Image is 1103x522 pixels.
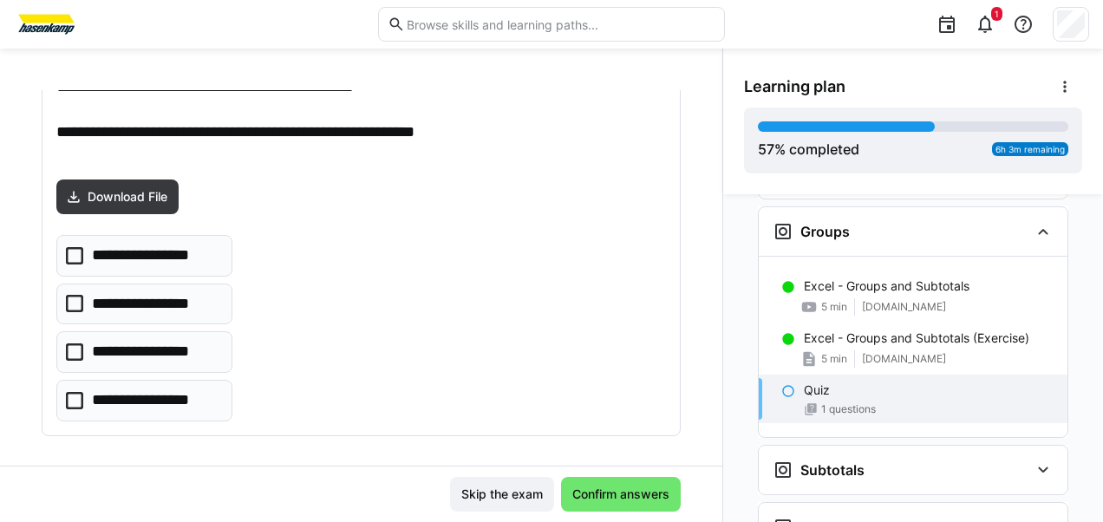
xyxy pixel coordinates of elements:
input: Browse skills and learning paths... [405,16,715,32]
p: Excel - Groups and Subtotals [804,277,969,295]
span: [DOMAIN_NAME] [862,352,946,366]
span: 5 min [821,352,847,366]
span: Confirm answers [570,486,672,503]
div: % completed [758,139,859,160]
button: Confirm answers [561,477,681,512]
span: [DOMAIN_NAME] [862,300,946,314]
span: 5 min [821,300,847,314]
p: Quiz [804,382,830,399]
span: Skip the exam [459,486,545,503]
span: 6h 3m remaining [995,144,1065,154]
span: Download File [85,188,170,206]
h3: Groups [800,223,850,240]
button: Skip the exam [450,477,554,512]
h3: Subtotals [800,461,865,479]
span: 57 [758,140,774,158]
span: Learning plan [744,77,845,96]
span: 1 questions [821,402,876,416]
a: Download File [56,179,179,214]
span: 1 [995,9,999,19]
p: Excel - Groups and Subtotals (Exercise) [804,330,1029,347]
